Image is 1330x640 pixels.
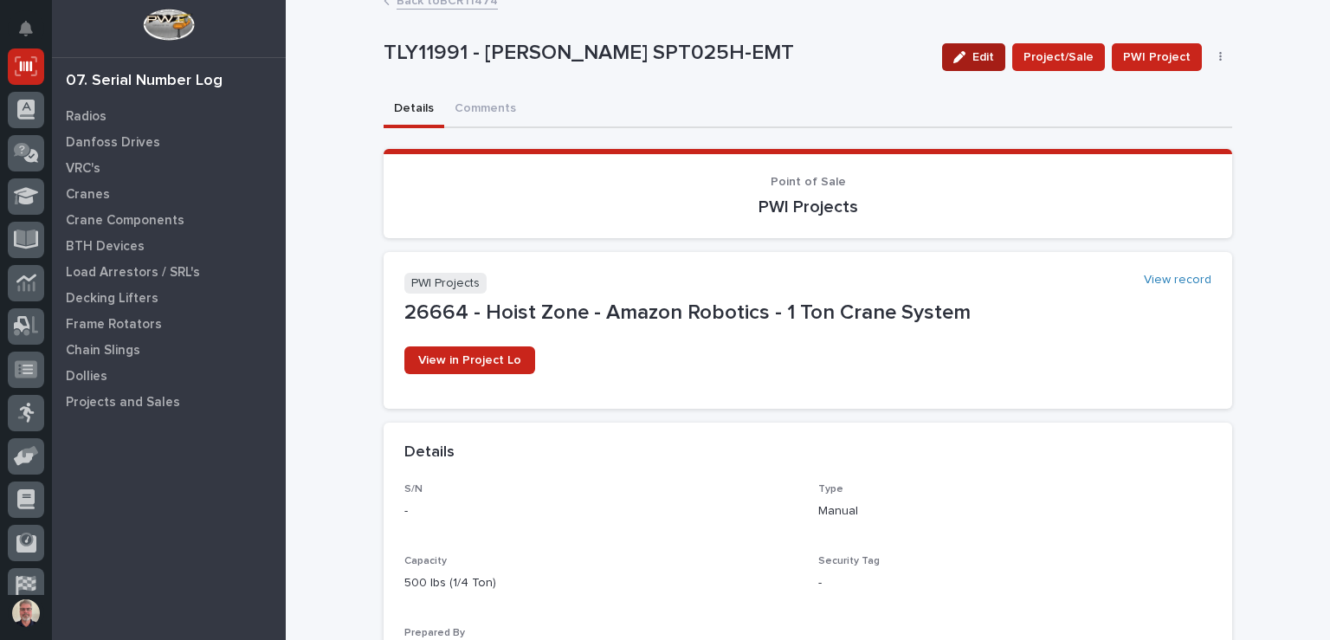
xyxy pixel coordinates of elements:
p: 26664 - Hoist Zone - Amazon Robotics - 1 Ton Crane System [404,301,1211,326]
a: Frame Rotators [52,311,286,337]
a: Danfoss Drives [52,129,286,155]
div: 07. Serial Number Log [66,72,223,91]
a: View record [1144,273,1211,288]
h2: Details [404,443,455,462]
button: PWI Project [1112,43,1202,71]
button: Comments [444,92,526,128]
a: View in Project Lo [404,346,535,374]
p: Danfoss Drives [66,135,160,151]
button: Edit [942,43,1005,71]
p: Cranes [66,187,110,203]
p: TLY11991 - [PERSON_NAME] SPT025H-EMT [384,41,928,66]
p: Manual [818,502,1211,520]
a: Chain Slings [52,337,286,363]
button: Project/Sale [1012,43,1105,71]
span: PWI Project [1123,47,1191,68]
img: Workspace Logo [143,9,194,41]
a: Load Arrestors / SRL's [52,259,286,285]
span: Prepared By [404,628,465,638]
p: PWI Projects [404,273,487,294]
a: Dollies [52,363,286,389]
p: PWI Projects [404,197,1211,217]
a: VRC's [52,155,286,181]
a: Cranes [52,181,286,207]
p: VRC's [66,161,100,177]
p: Dollies [66,369,107,385]
p: Crane Components [66,213,184,229]
p: 500 lbs (1/4 Ton) [404,574,797,592]
span: Edit [972,49,994,65]
span: Point of Sale [771,176,846,188]
div: Notifications [22,21,44,48]
a: Radios [52,103,286,129]
span: Project/Sale [1023,47,1094,68]
p: - [818,574,1211,592]
a: BTH Devices [52,233,286,259]
p: Chain Slings [66,343,140,359]
button: Details [384,92,444,128]
p: Load Arrestors / SRL's [66,265,200,281]
button: users-avatar [8,595,44,631]
a: Projects and Sales [52,389,286,415]
p: Radios [66,109,107,125]
p: - [404,502,797,520]
span: Capacity [404,556,447,566]
span: S/N [404,484,423,495]
span: Type [818,484,843,495]
p: BTH Devices [66,239,145,255]
span: View in Project Lo [418,354,521,366]
p: Decking Lifters [66,291,158,307]
p: Frame Rotators [66,317,162,333]
button: Notifications [8,10,44,47]
a: Decking Lifters [52,285,286,311]
a: Crane Components [52,207,286,233]
span: Security Tag [818,556,880,566]
p: Projects and Sales [66,395,180,411]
